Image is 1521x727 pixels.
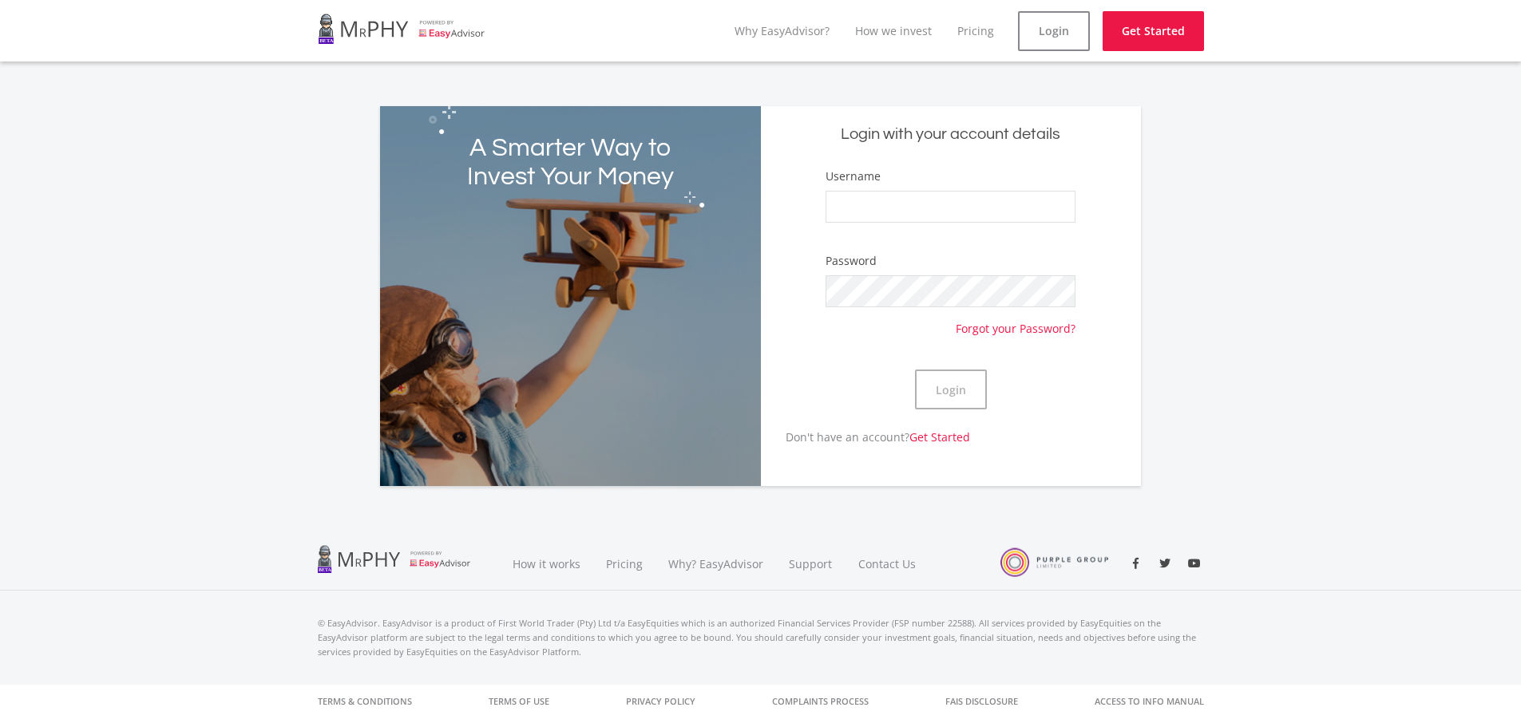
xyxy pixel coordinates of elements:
[761,429,971,445] p: Don't have an account?
[855,23,932,38] a: How we invest
[773,124,1129,145] h5: Login with your account details
[846,537,930,591] a: Contact Us
[957,23,994,38] a: Pricing
[735,23,830,38] a: Why EasyAdvisor?
[909,429,970,444] a: Get Started
[593,537,656,591] a: Pricing
[1103,11,1204,51] a: Get Started
[776,537,846,591] a: Support
[1095,685,1204,718] a: Access to Info Manual
[915,369,987,409] button: Login
[656,537,776,591] a: Why? EasyAdvisor
[956,307,1075,337] a: Forgot your Password?
[500,537,593,591] a: How it works
[457,134,685,192] h2: A Smarter Way to Invest Your Money
[318,685,412,718] a: Terms & Conditions
[826,168,881,184] label: Username
[826,253,877,269] label: Password
[318,616,1204,659] p: © EasyAdvisor. EasyAdvisor is a product of First World Trader (Pty) Ltd t/a EasyEquities which is...
[626,685,695,718] a: Privacy Policy
[1018,11,1090,51] a: Login
[945,685,1018,718] a: FAIS Disclosure
[489,685,549,718] a: Terms of Use
[772,685,869,718] a: Complaints Process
